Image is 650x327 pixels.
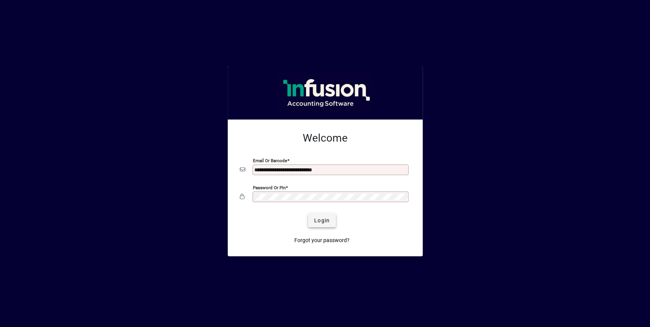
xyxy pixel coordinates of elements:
[294,236,350,244] span: Forgot your password?
[253,158,287,163] mat-label: Email or Barcode
[308,214,336,227] button: Login
[291,233,353,247] a: Forgot your password?
[240,132,410,145] h2: Welcome
[253,185,286,190] mat-label: Password or Pin
[314,217,330,225] span: Login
